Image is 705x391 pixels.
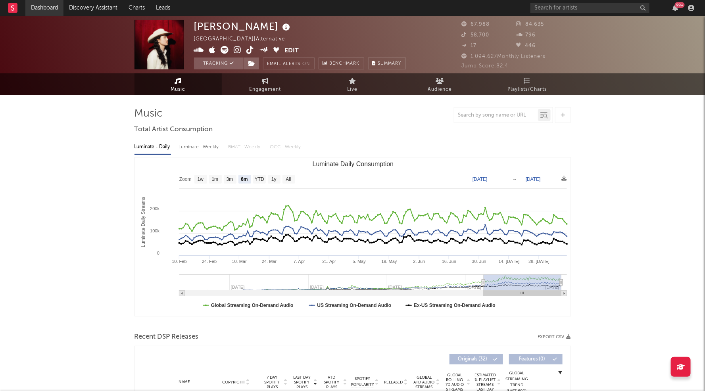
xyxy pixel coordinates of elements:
[197,177,204,182] text: 1w
[202,259,216,264] text: 24. Feb
[528,259,549,264] text: 28. [DATE]
[292,375,313,389] span: Last Day Spotify Plays
[319,57,364,69] a: Benchmark
[428,85,452,94] span: Audience
[293,259,305,264] text: 7. Apr
[150,206,159,211] text: 200k
[150,228,159,233] text: 100k
[232,259,247,264] text: 10. Mar
[330,59,360,69] span: Benchmark
[368,57,406,69] button: Summary
[194,57,244,69] button: Tracking
[226,177,233,182] text: 3m
[222,73,309,95] a: Engagement
[462,63,509,69] span: Jump Score: 82.4
[450,354,503,364] button: Originals(32)
[462,22,490,27] span: 67,988
[414,303,496,308] text: Ex-US Streaming On-Demand Audio
[472,259,486,264] text: 30. Jun
[384,380,403,385] span: Released
[462,43,477,48] span: 17
[484,73,571,95] a: Playlists/Charts
[309,73,396,95] a: Live
[413,375,435,389] span: Global ATD Audio Streams
[516,33,536,38] span: 796
[498,259,519,264] text: 14. [DATE]
[530,3,649,13] input: Search for artists
[462,33,490,38] span: 58,700
[159,379,211,385] div: Name
[262,259,277,264] text: 24. Mar
[222,380,245,385] span: Copyright
[516,22,544,27] span: 84,635
[303,62,310,66] em: On
[179,177,192,182] text: Zoom
[322,259,336,264] text: 21. Apr
[512,176,517,182] text: →
[317,303,391,308] text: US Streaming On-Demand Audio
[254,177,264,182] text: YTD
[194,20,292,33] div: [PERSON_NAME]
[286,177,291,182] text: All
[157,251,159,255] text: 0
[179,140,221,154] div: Luminate - Weekly
[250,85,281,94] span: Engagement
[381,259,397,264] text: 19. May
[507,85,547,94] span: Playlists/Charts
[351,376,374,388] span: Spotify Popularity
[454,112,538,119] input: Search by song name or URL
[135,157,571,316] svg: Luminate Daily Consumption
[473,176,488,182] text: [DATE]
[675,2,685,8] div: 99 +
[312,161,394,167] text: Luminate Daily Consumption
[284,46,299,56] button: Edit
[462,54,546,59] span: 1,094,627 Monthly Listeners
[526,176,541,182] text: [DATE]
[172,259,186,264] text: 10. Feb
[455,357,491,362] span: Originals ( 32 )
[321,375,342,389] span: ATD Spotify Plays
[378,61,401,66] span: Summary
[262,375,283,389] span: 7 Day Spotify Plays
[140,197,146,247] text: Luminate Daily Streams
[134,140,171,154] div: Luminate - Daily
[194,34,294,44] div: [GEOGRAPHIC_DATA] | Alternative
[171,85,185,94] span: Music
[672,5,678,11] button: 99+
[396,73,484,95] a: Audience
[352,259,366,264] text: 5. May
[211,303,294,308] text: Global Streaming On-Demand Audio
[241,177,248,182] text: 6m
[271,177,277,182] text: 1y
[348,85,358,94] span: Live
[509,354,563,364] button: Features(0)
[211,177,218,182] text: 1m
[134,73,222,95] a: Music
[263,57,315,69] button: Email AlertsOn
[538,335,571,339] button: Export CSV
[134,332,199,342] span: Recent DSP Releases
[134,125,213,134] span: Total Artist Consumption
[413,259,425,264] text: 2. Jun
[442,259,456,264] text: 16. Jun
[514,357,551,362] span: Features ( 0 )
[516,43,536,48] span: 446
